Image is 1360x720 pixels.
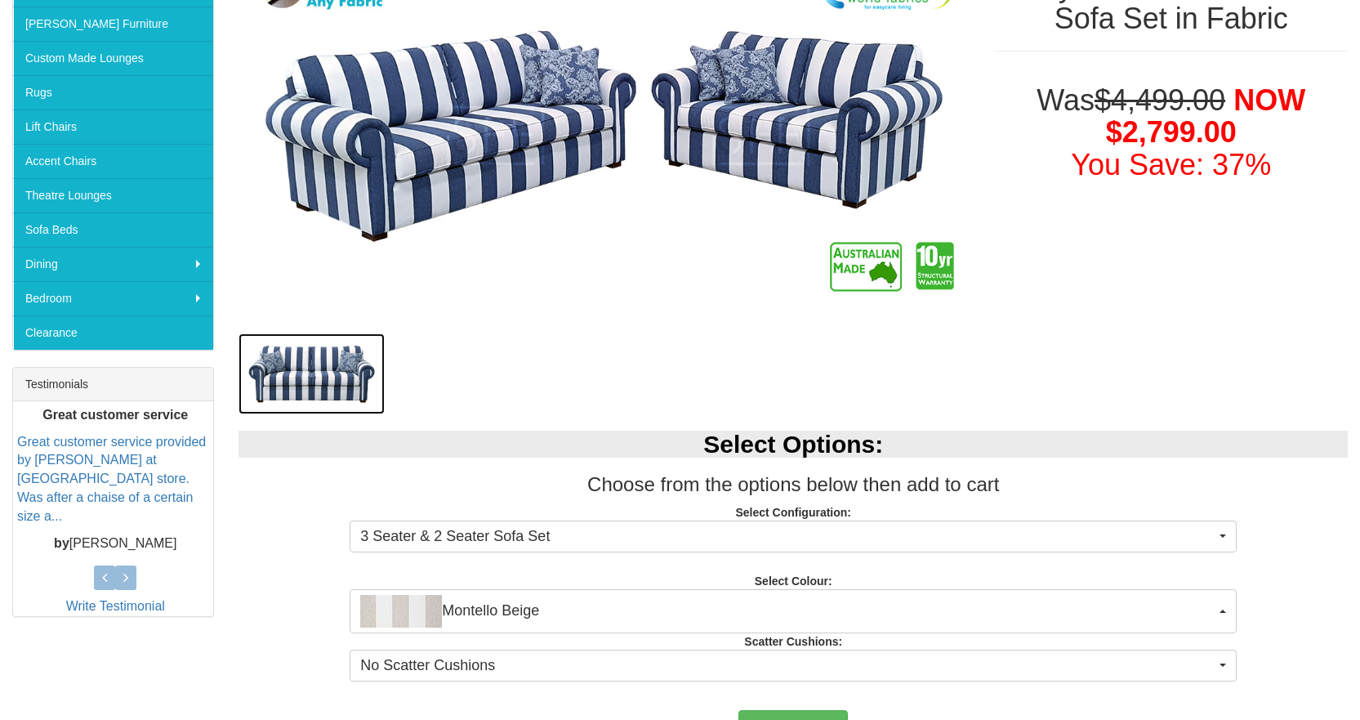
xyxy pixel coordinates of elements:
b: Select Options: [703,431,883,458]
a: Clearance [13,315,213,350]
span: No Scatter Cushions [360,655,1215,677]
a: Bedroom [13,281,213,315]
a: Accent Chairs [13,144,213,178]
strong: Scatter Cushions: [744,635,842,648]
b: Great customer service [42,408,188,422]
a: Theatre Lounges [13,178,213,212]
a: Write Testimonial [66,599,165,613]
button: No Scatter Cushions [350,650,1237,682]
span: 3 Seater & 2 Seater Sofa Set [360,526,1215,548]
button: Montello BeigeMontello Beige [350,589,1237,633]
img: Montello Beige [360,595,442,628]
b: by [54,536,69,550]
button: 3 Seater & 2 Seater Sofa Set [350,521,1237,553]
a: Custom Made Lounges [13,41,213,75]
a: Dining [13,247,213,281]
span: NOW $2,799.00 [1106,83,1305,150]
div: Testimonials [13,368,213,401]
h1: Was [994,84,1348,181]
del: $4,499.00 [1095,83,1225,117]
strong: Select Colour: [755,575,832,588]
a: Great customer service provided by [PERSON_NAME] at [GEOGRAPHIC_DATA] store. Was after a chaise o... [17,435,206,523]
strong: Select Configuration: [735,506,851,519]
a: [PERSON_NAME] Furniture [13,7,213,41]
a: Rugs [13,75,213,110]
h3: Choose from the options below then add to cart [239,474,1348,495]
a: Sofa Beds [13,212,213,247]
a: Lift Chairs [13,110,213,144]
p: [PERSON_NAME] [17,534,213,553]
span: Montello Beige [360,595,1215,628]
font: You Save: 37% [1071,148,1271,181]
